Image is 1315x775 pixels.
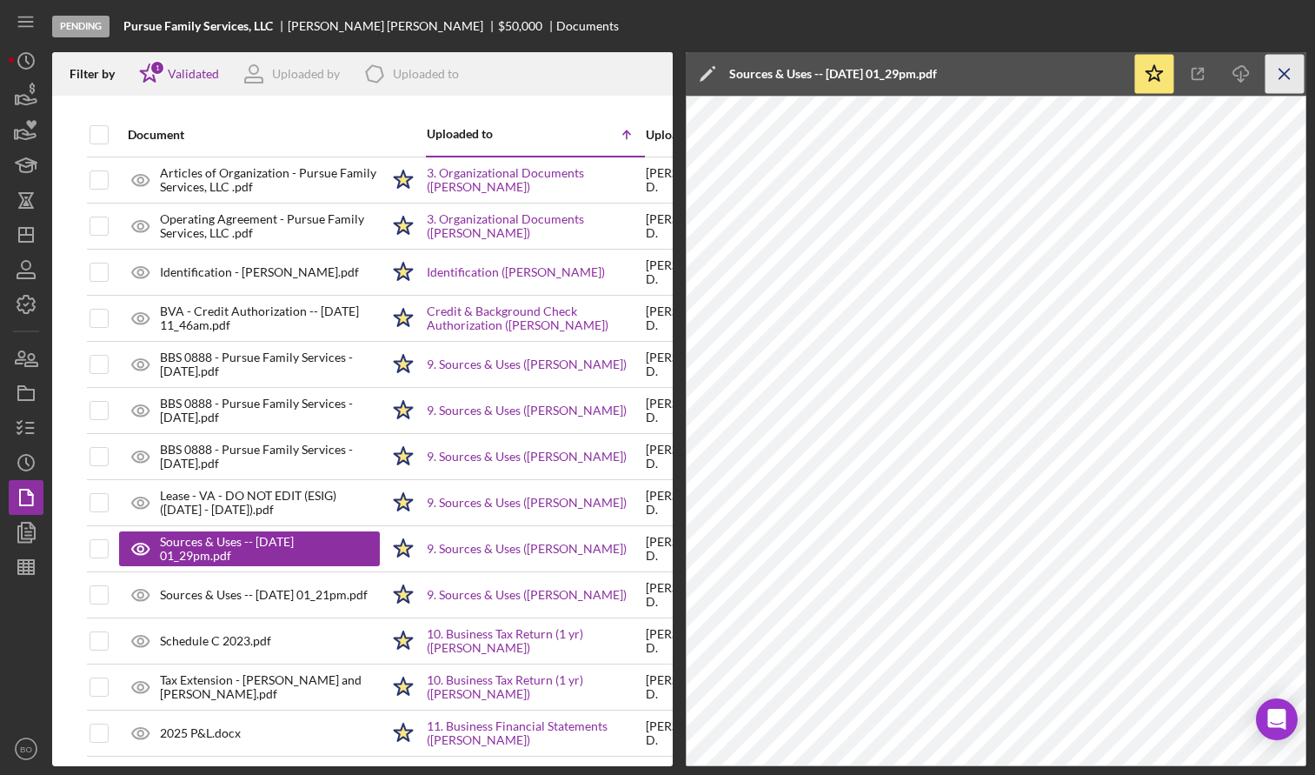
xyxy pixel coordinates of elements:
[646,627,742,655] div: [PERSON_NAME] D .
[393,67,459,81] div: Uploaded to
[427,357,627,371] a: 9. Sources & Uses ([PERSON_NAME])
[20,745,32,754] text: BO
[646,304,742,332] div: [PERSON_NAME] D .
[9,732,43,766] button: BO
[427,404,627,418] a: 9. Sources & Uses ([PERSON_NAME])
[128,128,380,142] div: Document
[288,19,498,33] div: [PERSON_NAME] [PERSON_NAME]
[427,627,644,655] a: 10. Business Tax Return (1 yr) ([PERSON_NAME])
[160,265,359,279] div: Identification - [PERSON_NAME].pdf
[646,443,742,471] div: [PERSON_NAME] D .
[160,443,380,471] div: BBS 0888 - Pursue Family Services - [DATE].pdf
[70,67,128,81] div: Filter by
[160,535,362,563] div: Sources & Uses -- [DATE] 01_29pm.pdf
[427,588,627,602] a: 9. Sources & Uses ([PERSON_NAME])
[427,304,644,332] a: Credit & Background Check Authorization ([PERSON_NAME])
[160,634,271,648] div: Schedule C 2023.pdf
[646,673,742,701] div: [PERSON_NAME] D .
[427,127,535,141] div: Uploaded to
[427,719,644,747] a: 11. Business Financial Statements ([PERSON_NAME])
[160,489,380,517] div: Lease - VA - DO NOT EDIT (ESIG) ([DATE] - [DATE]).pdf
[427,450,627,464] a: 9. Sources & Uses ([PERSON_NAME])
[646,397,742,424] div: [PERSON_NAME] D .
[272,67,340,81] div: Uploaded by
[160,166,380,194] div: Articles of Organization - Pursue Family Services, LLC .pdf
[646,212,742,240] div: [PERSON_NAME] D .
[123,19,273,33] b: Pursue Family Services, LLC
[427,496,627,510] a: 9. Sources & Uses ([PERSON_NAME])
[646,535,742,563] div: [PERSON_NAME] D .
[160,588,368,602] div: Sources & Uses -- [DATE] 01_21pm.pdf
[1256,698,1298,740] div: Open Intercom Messenger
[729,67,937,81] div: Sources & Uses -- [DATE] 01_29pm.pdf
[498,19,542,33] div: $50,000
[646,166,742,194] div: [PERSON_NAME] D .
[52,16,110,37] div: Pending
[160,212,380,240] div: Operating Agreement - Pursue Family Services, LLC .pdf
[646,128,742,142] div: Uploaded by
[646,581,742,609] div: [PERSON_NAME] D .
[149,60,165,76] div: 1
[646,719,742,747] div: [PERSON_NAME] D .
[160,304,380,332] div: BVA - Credit Authorization -- [DATE] 11_46am.pdf
[646,489,742,517] div: [PERSON_NAME] D .
[160,726,241,740] div: 2025 P&L.docx
[646,258,742,286] div: [PERSON_NAME] D .
[427,166,644,194] a: 3. Organizational Documents ([PERSON_NAME])
[160,351,380,378] div: BBS 0888 - Pursue Family Services - [DATE].pdf
[160,673,380,701] div: Tax Extension - [PERSON_NAME] and [PERSON_NAME].pdf
[427,265,605,279] a: Identification ([PERSON_NAME])
[427,542,627,556] a: 9. Sources & Uses ([PERSON_NAME])
[556,19,619,33] div: Documents
[646,351,742,378] div: [PERSON_NAME] D .
[168,67,219,81] div: Validated
[427,212,644,240] a: 3. Organizational Documents ([PERSON_NAME])
[427,673,644,701] a: 10. Business Tax Return (1 yr) ([PERSON_NAME])
[160,397,380,424] div: BBS 0888 - Pursue Family Services - [DATE].pdf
